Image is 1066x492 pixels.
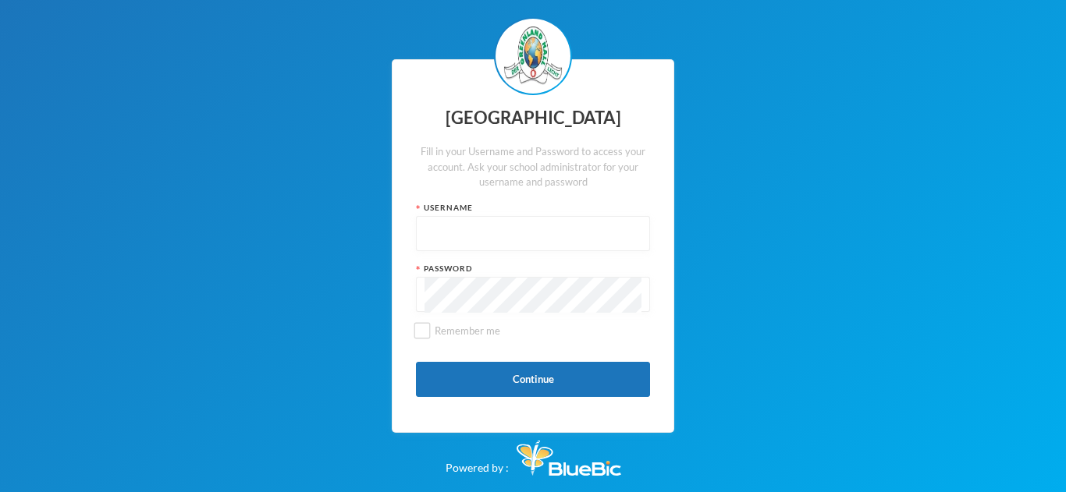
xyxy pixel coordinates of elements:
[416,362,650,397] button: Continue
[416,103,650,133] div: [GEOGRAPHIC_DATA]
[416,144,650,190] div: Fill in your Username and Password to access your account. Ask your school administrator for your...
[517,441,621,476] img: Bluebic
[446,433,621,476] div: Powered by :
[428,324,506,337] span: Remember me
[416,202,650,214] div: Username
[416,263,650,274] div: Password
